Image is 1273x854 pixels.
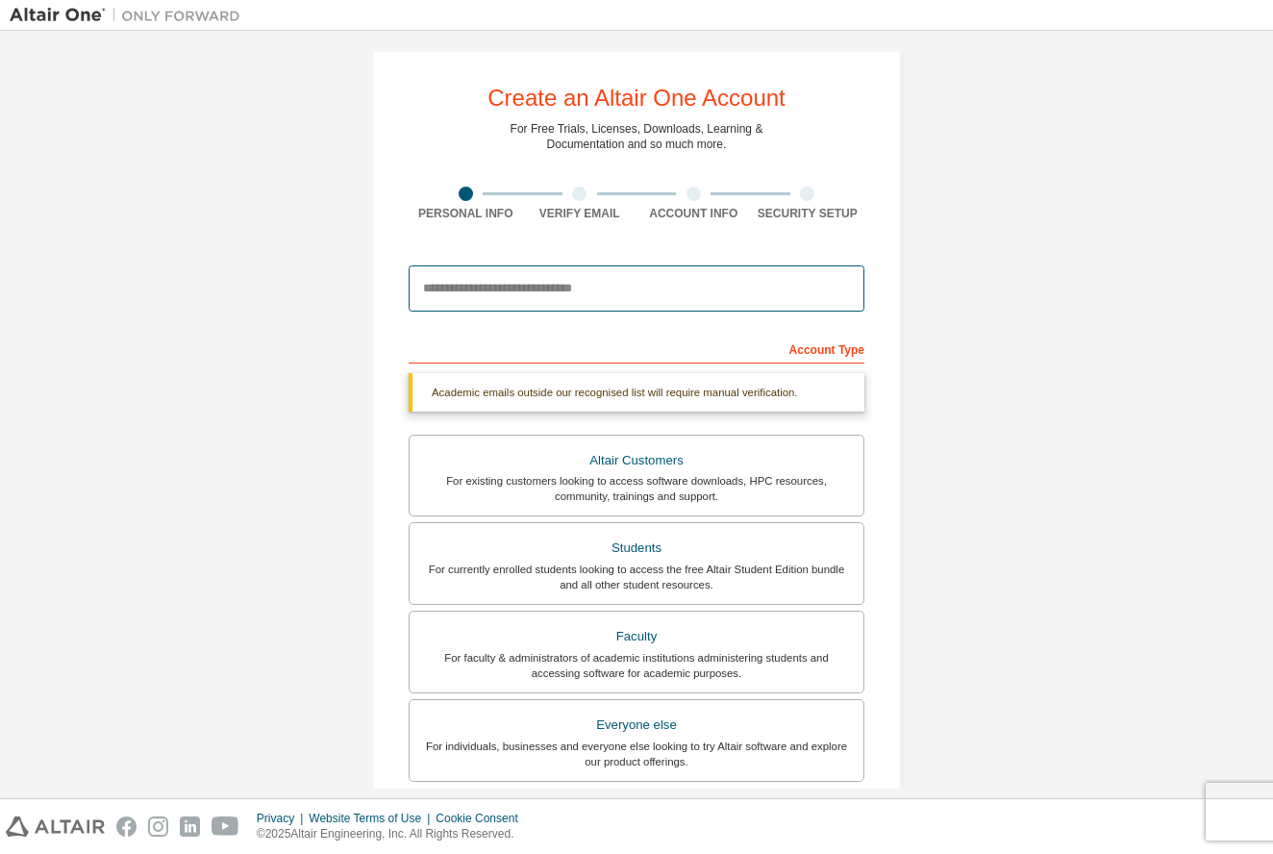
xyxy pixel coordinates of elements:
img: facebook.svg [116,816,137,837]
div: For currently enrolled students looking to access the free Altair Student Edition bundle and all ... [421,562,852,592]
div: For faculty & administrators of academic institutions administering students and accessing softwa... [421,650,852,681]
p: © 2025 Altair Engineering, Inc. All Rights Reserved. [257,826,530,842]
img: linkedin.svg [180,816,200,837]
div: For existing customers looking to access software downloads, HPC resources, community, trainings ... [421,473,852,504]
div: Verify Email [523,206,637,221]
div: Create an Altair One Account [487,87,786,110]
img: altair_logo.svg [6,816,105,837]
div: Academic emails outside our recognised list will require manual verification. [409,373,864,412]
div: Account Type [409,333,864,364]
img: Altair One [10,6,250,25]
div: Students [421,535,852,562]
div: For Free Trials, Licenses, Downloads, Learning & Documentation and so much more. [511,121,763,152]
div: Website Terms of Use [309,811,436,826]
div: For individuals, businesses and everyone else looking to try Altair software and explore our prod... [421,739,852,769]
div: Security Setup [751,206,865,221]
div: Privacy [257,811,309,826]
img: youtube.svg [212,816,239,837]
img: instagram.svg [148,816,168,837]
div: Account Info [636,206,751,221]
div: Faculty [421,623,852,650]
div: Altair Customers [421,447,852,474]
div: Personal Info [409,206,523,221]
div: Cookie Consent [436,811,529,826]
div: Everyone else [421,712,852,739]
